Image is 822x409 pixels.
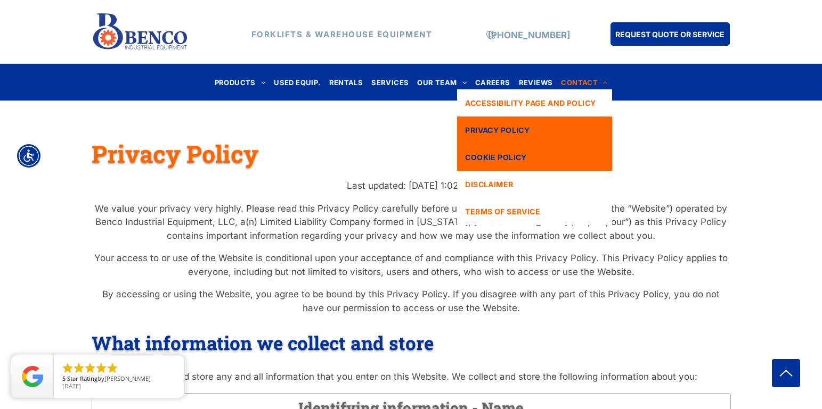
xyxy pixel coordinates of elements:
li:  [72,362,85,374]
h2: What information we collect and store [92,330,731,355]
a: PRIVACY POLICY [457,116,612,144]
span: PRIVACY POLICY [465,124,530,136]
p: We collect and store any and all information that you enter on this Website. We collect and store... [92,370,731,384]
li:  [95,362,108,374]
strong: FORKLIFTS & WAREHOUSE EQUIPMENT [251,29,433,39]
span: [DATE] [62,382,81,390]
a: OUR TEAM [413,75,471,89]
li:  [106,362,119,374]
span: COOKIE POLICY [465,152,526,163]
span: by [62,375,176,383]
img: Review Rating [22,366,43,387]
li:  [84,362,96,374]
a: [PHONE_NUMBER] [488,30,570,40]
p: Your access to or use of the Website is conditional upon your acceptance of and compliance with t... [92,252,731,279]
span: DISCLAIMER [465,179,513,190]
span: ACCESSIBILITY PAGE AND POLICY [465,97,596,108]
a: TERMS OF SERVICE [457,198,612,225]
a: ACCESSIBILITY PAGE AND POLICY [457,89,612,116]
a: USED EQUIP. [270,75,324,89]
div: Accessibility Menu [17,144,40,168]
a: COOKIE POLICY [457,144,612,171]
span: REQUEST QUOTE OR SERVICE [615,24,725,44]
span: Privacy Policy [92,138,258,169]
p: By accessing or using the Website, you agree to be bound by this Privacy Policy. If you disagree ... [92,288,731,315]
a: REVIEWS [515,75,557,89]
a: DISCLAIMER [457,171,612,198]
a: REQUEST QUOTE OR SERVICE [611,22,730,46]
a: RENTALS [325,75,368,89]
span: Star Rating [67,374,97,382]
span: [PERSON_NAME] [104,374,151,382]
span: TERMS OF SERVICE [465,206,540,217]
li:  [61,362,74,374]
a: PRODUCTS [210,75,270,89]
p: Last updated: [DATE] 1:02 AM [92,179,731,193]
span: CONTACT [561,75,607,89]
a: CAREERS [471,75,515,89]
p: We value your privacy very highly. Please read this Privacy Policy carefully before using the [DO... [92,202,731,243]
span: 5 [62,374,66,382]
a: SERVICES [367,75,413,89]
a: CONTACT [557,75,612,89]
